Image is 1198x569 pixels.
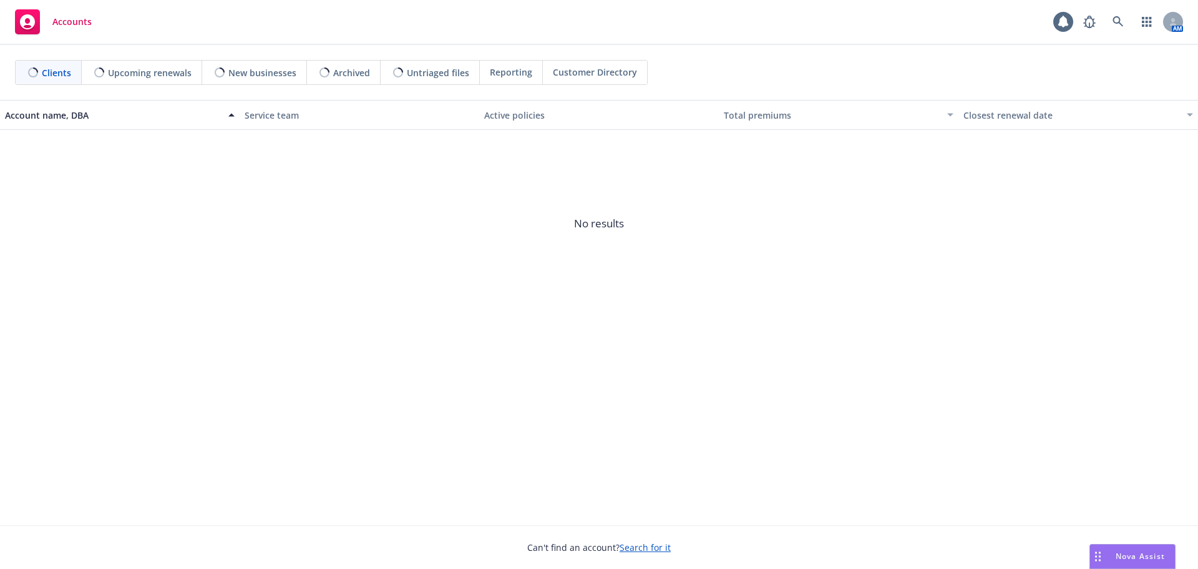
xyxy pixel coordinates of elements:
button: Nova Assist [1089,544,1176,569]
div: Active policies [484,109,714,122]
span: Nova Assist [1116,551,1165,562]
a: Search for it [620,542,671,553]
div: Total premiums [724,109,940,122]
span: Untriaged files [407,66,469,79]
span: Reporting [490,66,532,79]
button: Active policies [479,100,719,130]
span: Customer Directory [553,66,637,79]
div: Account name, DBA [5,109,221,122]
span: Can't find an account? [527,541,671,554]
button: Closest renewal date [958,100,1198,130]
a: Search [1106,9,1131,34]
span: New businesses [228,66,296,79]
button: Total premiums [719,100,958,130]
span: Upcoming renewals [108,66,192,79]
span: Archived [333,66,370,79]
span: Accounts [52,17,92,27]
button: Service team [240,100,479,130]
div: Drag to move [1090,545,1106,568]
div: Service team [245,109,474,122]
div: Closest renewal date [963,109,1179,122]
a: Accounts [10,4,97,39]
a: Switch app [1134,9,1159,34]
a: Report a Bug [1077,9,1102,34]
span: Clients [42,66,71,79]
